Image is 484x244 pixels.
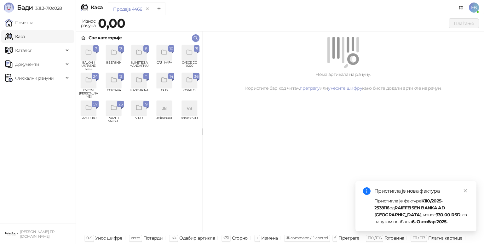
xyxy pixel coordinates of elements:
[4,3,14,13] img: Logo
[104,61,124,71] span: BEERSKIN
[300,85,320,91] a: претрагу
[436,212,461,218] strong: 330,00 RSD
[170,73,173,80] span: 14
[119,73,123,80] span: 13
[428,234,463,242] div: Платна картица
[78,116,99,126] span: SAKSIJSKO
[232,234,248,242] div: Сторно
[98,15,125,31] strong: 0,00
[157,101,172,116] div: J8
[463,189,468,193] span: close
[93,73,97,80] span: 24
[334,235,335,240] span: f
[15,58,39,71] span: Документи
[91,5,103,10] div: Каса
[412,219,447,224] strong: 6. Октобар 2025.
[78,61,99,71] span: BALONI I UKRASNE KESE
[170,45,173,52] span: 10
[15,44,32,57] span: Каталог
[86,235,92,240] span: 0-9
[5,16,33,29] a: Почетна
[20,230,55,239] small: [PERSON_NAME] PR [DOMAIN_NAME]
[328,85,362,91] a: унесите шифру
[384,234,404,242] div: Готовина
[374,187,469,195] div: Пристигла је нова фактура
[119,45,123,52] span: 13
[195,45,198,52] span: 15
[145,101,148,108] span: 9
[210,71,476,92] div: Нема артикала на рачуну. Користите бар код читач, или како бисте додали артикле на рачун.
[374,197,469,225] div: Пристигла је фактура од , износ , са валутом плаћања
[33,5,62,11] span: 3.11.3-710c028
[76,44,202,232] div: grid
[374,205,445,218] strong: RAIFFEISEN BANKA AD [GEOGRAPHIC_DATA]
[182,101,197,116] div: V8
[5,228,18,240] img: 64x64-companyLogo-0e2e8aaa-0bd2-431b-8613-6e3c65811325.png
[179,116,199,126] span: venac 8500
[95,234,123,242] div: Унос шифре
[153,3,165,15] button: Add tab
[179,61,199,71] span: CVECE DO 1.000
[469,3,479,13] span: EB
[223,235,228,240] span: ⌫
[363,187,371,195] span: info-circle
[449,18,479,28] button: Плаћање
[104,89,124,98] span: DOSTAVA
[129,89,149,98] span: MANDARINA
[179,234,215,242] div: Одабир артикла
[286,235,328,240] span: ⌘ command / ⌃ control
[17,4,33,11] span: Бади
[5,30,25,43] a: Каса
[374,198,443,211] strong: K110/2025-2538116
[118,101,123,108] span: 25
[171,235,176,240] span: ↑/↓
[194,73,198,80] span: 36
[143,6,152,12] button: remove
[89,34,122,41] div: Све категорије
[145,73,148,80] span: 11
[104,116,124,126] span: VAZE I SAKSIJE
[462,187,469,194] a: Close
[456,3,466,13] a: Документација
[15,72,54,84] span: Фискални рачуни
[261,234,278,242] div: Измена
[145,45,148,52] span: 8
[412,235,425,240] span: F11 / F17
[338,234,359,242] div: Претрага
[78,89,99,98] span: CVETNI [PERSON_NAME]
[256,235,258,240] span: +
[143,234,163,242] div: Потврди
[94,45,97,52] span: 7
[129,61,149,71] span: BUKETE ZA MANDARINU
[154,116,174,126] span: Jelka 8000
[154,89,174,98] span: OLD
[368,235,381,240] span: F10 / F16
[129,116,149,126] span: VINO
[131,235,140,240] span: enter
[93,101,97,108] span: 57
[154,61,174,71] span: CAJ I KAFA
[179,89,199,98] span: OSTALO
[113,6,142,13] div: Продаја 4466
[79,17,97,30] div: Износ рачуна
